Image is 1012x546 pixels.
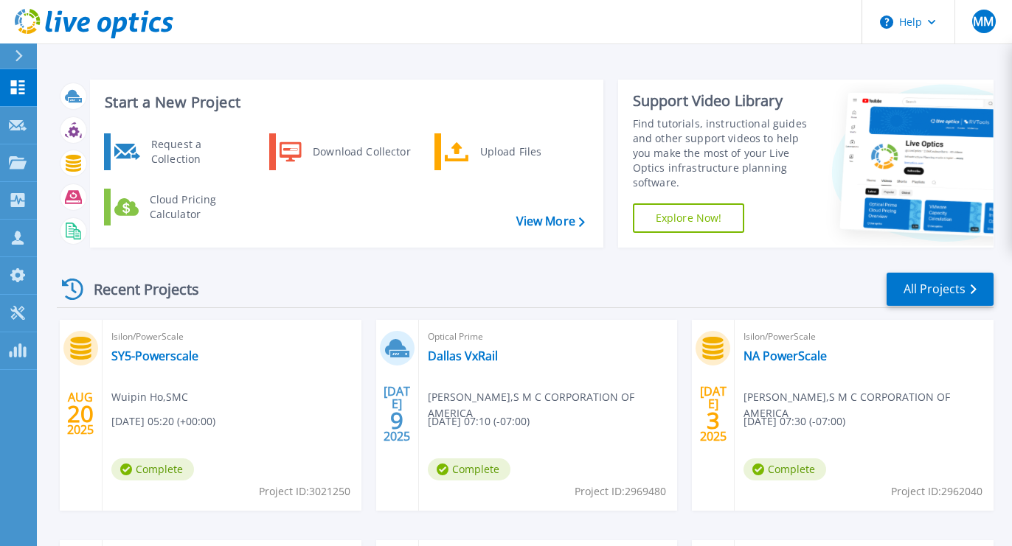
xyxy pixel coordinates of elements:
a: SY5-Powerscale [111,349,198,363]
span: Complete [111,458,194,480]
div: Upload Files [473,137,582,167]
span: Optical Prime [428,329,669,345]
div: Support Video Library [633,91,819,111]
span: Project ID: 3021250 [259,483,350,500]
span: MM [973,15,994,27]
div: Find tutorials, instructional guides and other support videos to help you make the most of your L... [633,116,819,190]
span: [PERSON_NAME] , S M C CORPORATION OF AMERICA [744,389,994,421]
a: NA PowerScale [744,349,827,363]
span: 20 [67,407,94,420]
span: [DATE] 05:20 (+00:00) [111,413,215,430]
a: All Projects [887,273,994,306]
div: Download Collector [305,137,417,167]
span: Isilon/PowerScale [111,329,353,345]
a: Request a Collection [104,133,255,170]
a: Explore Now! [633,203,745,233]
span: [DATE] 07:10 (-07:00) [428,413,530,430]
div: Recent Projects [57,271,219,307]
a: Cloud Pricing Calculator [104,189,255,225]
span: 3 [707,414,720,427]
div: AUG 2025 [66,387,94,441]
span: 9 [390,414,403,427]
div: Cloud Pricing Calculator [142,192,252,222]
span: Complete [428,458,510,480]
span: Complete [744,458,826,480]
span: [PERSON_NAME] , S M C CORPORATION OF AMERICA [428,389,678,421]
h3: Start a New Project [105,94,584,111]
div: Request a Collection [144,137,252,167]
a: Download Collector [269,133,420,170]
span: Wuipin Ho , SMC [111,389,188,405]
a: View More [516,214,585,228]
span: [DATE] 07:30 (-07:00) [744,413,845,430]
a: Upload Files [434,133,586,170]
span: Project ID: 2962040 [891,483,982,500]
div: [DATE] 2025 [383,387,411,441]
span: Isilon/PowerScale [744,329,985,345]
span: Project ID: 2969480 [575,483,666,500]
a: Dallas VxRail [428,349,498,363]
div: [DATE] 2025 [699,387,727,441]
